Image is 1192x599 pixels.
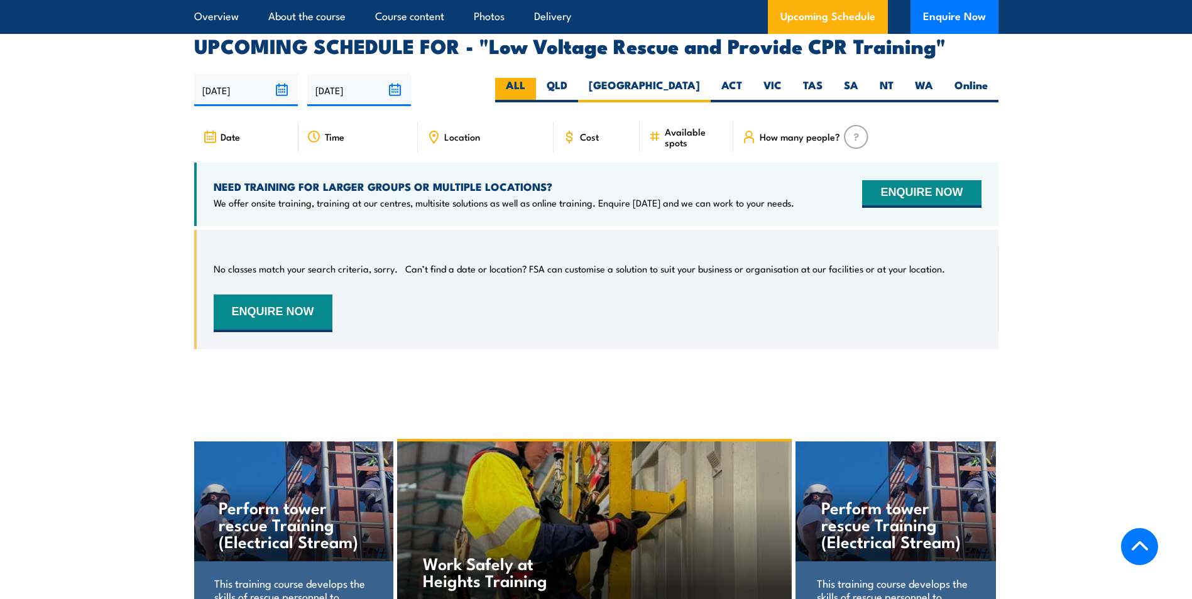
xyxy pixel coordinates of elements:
p: No classes match your search criteria, sorry. [214,262,398,275]
label: Online [944,78,998,102]
span: Cost [580,131,599,142]
span: Available spots [665,126,724,148]
label: TAS [792,78,833,102]
h4: Work Safely at Heights Training [423,554,571,588]
label: SA [833,78,869,102]
label: VIC [753,78,792,102]
h4: NEED TRAINING FOR LARGER GROUPS OR MULTIPLE LOCATIONS? [214,180,794,193]
p: Can’t find a date or location? FSA can customise a solution to suit your business or organisation... [405,262,945,275]
span: Date [221,131,240,142]
label: ACT [711,78,753,102]
button: ENQUIRE NOW [862,180,981,208]
h2: UPCOMING SCHEDULE FOR - "Low Voltage Rescue and Provide CPR Training" [194,36,998,54]
label: ALL [495,78,536,102]
span: Location [444,131,480,142]
h4: Perform tower rescue Training (Electrical Stream) [821,499,970,549]
span: How many people? [760,131,840,142]
label: QLD [536,78,578,102]
input: From date [194,74,298,106]
p: We offer onsite training, training at our centres, multisite solutions as well as online training... [214,197,794,209]
label: WA [904,78,944,102]
h4: Perform tower rescue Training (Electrical Stream) [219,499,368,549]
label: [GEOGRAPHIC_DATA] [578,78,711,102]
label: NT [869,78,904,102]
input: To date [307,74,411,106]
span: Time [325,131,344,142]
button: ENQUIRE NOW [214,294,332,332]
